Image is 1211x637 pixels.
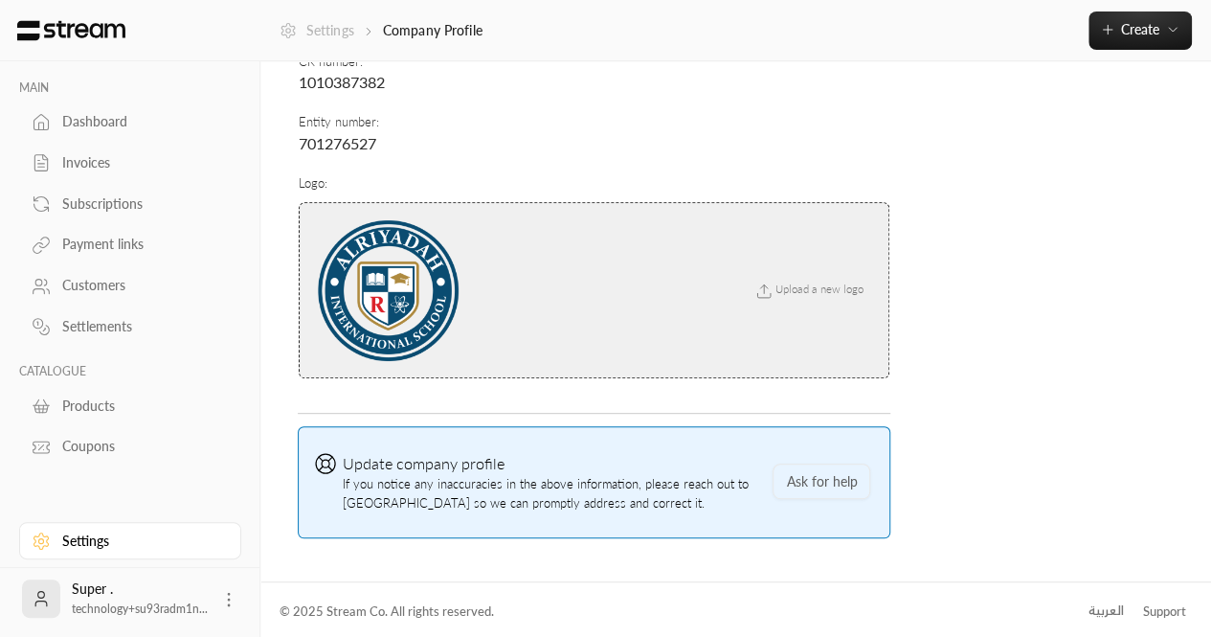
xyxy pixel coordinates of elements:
[19,185,241,222] a: Subscriptions
[62,397,217,416] div: Products
[19,103,241,141] a: Dashboard
[62,317,217,336] div: Settlements
[19,428,241,466] a: Coupons
[19,308,241,346] a: Settlements
[72,602,208,616] span: technology+su93radm1n...
[19,364,241,379] p: CATALOGUE
[280,21,482,40] nav: breadcrumb
[19,387,241,424] a: Products
[19,145,241,182] a: Invoices
[62,235,217,254] div: Payment links
[743,283,873,295] span: Upload a new logo
[299,134,376,152] span: 701276527
[299,73,385,91] span: 1010387382
[62,194,217,214] div: Subscriptions
[1136,594,1192,628] a: Support
[19,267,241,305] a: Customers
[72,580,208,618] div: Super .
[343,452,763,512] span: If you notice any inaccuracies in the above information, please reach out to [GEOGRAPHIC_DATA] so...
[62,276,217,295] div: Customers
[1088,602,1124,621] div: العربية
[343,454,505,472] span: Update company profile
[773,464,870,499] button: Ask for help
[62,153,217,172] div: Invoices
[280,21,354,40] a: Settings
[62,112,217,131] div: Dashboard
[298,103,890,164] td: Entity number :
[315,218,459,362] img: company logo
[298,165,890,400] td: Logo :
[19,226,241,263] a: Payment links
[1088,11,1192,50] button: Create
[1121,21,1159,37] span: Create
[62,437,217,456] div: Coupons
[19,522,241,559] a: Settings
[19,80,241,96] p: MAIN
[298,43,890,103] td: CR number :
[280,603,494,622] div: © 2025 Stream Co. All rights reserved.
[383,21,482,40] p: Company Profile
[15,20,127,41] img: Logo
[62,532,217,551] div: Settings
